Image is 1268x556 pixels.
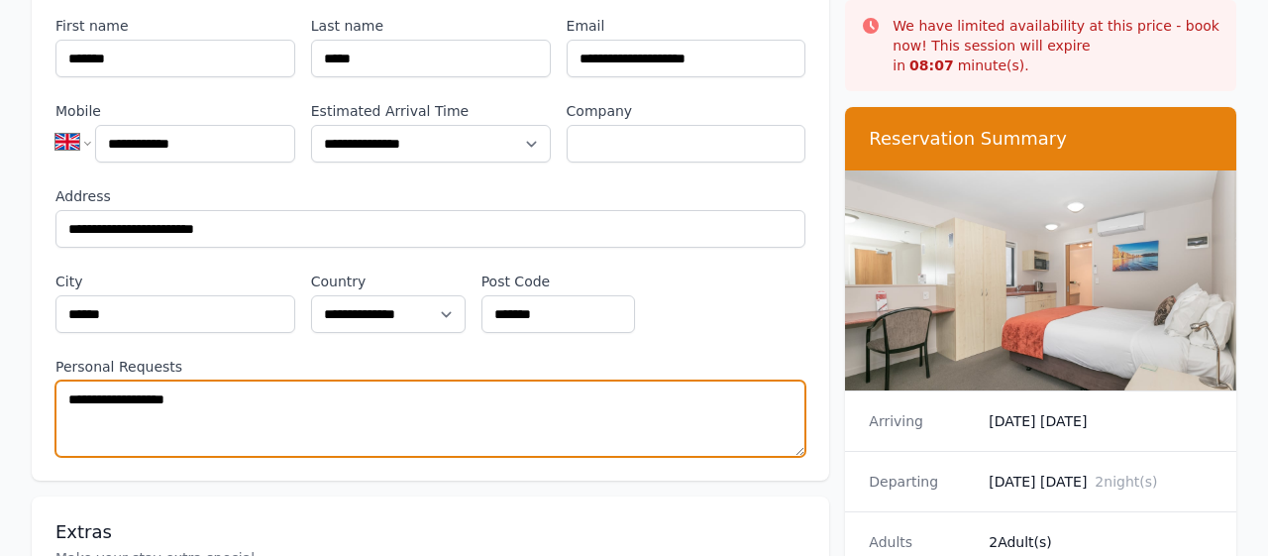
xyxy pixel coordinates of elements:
[989,411,1213,431] dd: [DATE] [DATE]
[567,101,806,121] label: Company
[311,101,551,121] label: Estimated Arrival Time
[869,532,973,552] dt: Adults
[55,16,295,36] label: First name
[909,57,954,73] strong: 08 : 07
[55,101,295,121] label: Mobile
[55,520,805,544] h3: Extras
[869,472,973,492] dt: Departing
[481,272,636,291] label: Post Code
[55,186,805,206] label: Address
[989,472,1213,492] dd: [DATE] [DATE]
[869,127,1213,151] h3: Reservation Summary
[845,170,1236,390] img: Superior King Studio
[869,411,973,431] dt: Arriving
[989,532,1213,552] dd: 2 Adult(s)
[1095,474,1157,490] span: 2 night(s)
[567,16,806,36] label: Email
[893,16,1220,75] p: We have limited availability at this price - book now! This session will expire in minute(s).
[311,16,551,36] label: Last name
[311,272,466,291] label: Country
[55,272,295,291] label: City
[55,357,805,377] label: Personal Requests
